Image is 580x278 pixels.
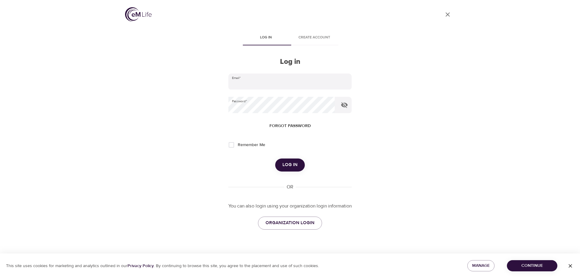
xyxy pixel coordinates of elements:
[507,260,557,271] button: Continue
[228,31,352,45] div: disabled tabs example
[512,262,553,270] span: Continue
[228,57,352,66] h2: Log in
[275,159,305,171] button: Log in
[228,203,352,210] p: You can also login using your organization login information
[266,219,314,227] span: ORGANIZATION LOGIN
[238,142,265,148] span: Remember Me
[284,184,296,191] div: OR
[472,262,490,270] span: Manage
[282,161,298,169] span: Log in
[245,34,286,41] span: Log in
[127,263,154,269] a: Privacy Policy
[125,7,152,21] img: logo
[467,260,495,271] button: Manage
[269,122,311,130] span: Forgot password
[258,217,322,229] a: ORGANIZATION LOGIN
[440,7,455,22] a: close
[267,120,313,132] button: Forgot password
[294,34,335,41] span: Create account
